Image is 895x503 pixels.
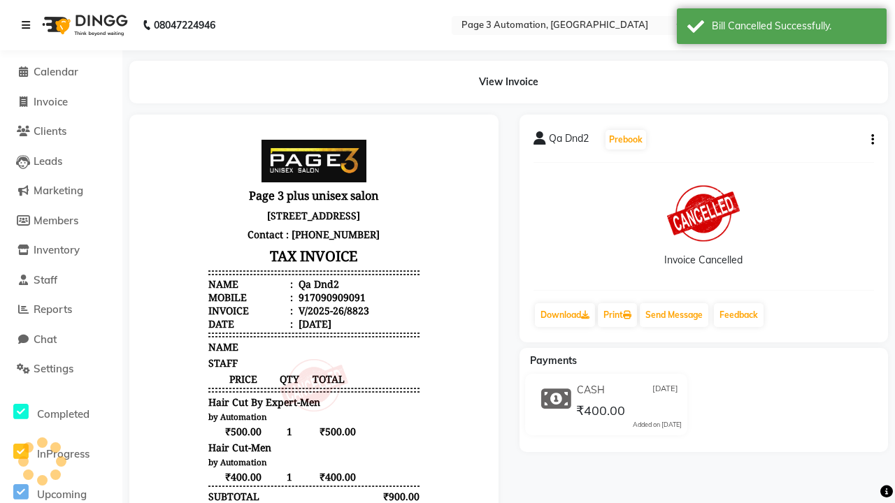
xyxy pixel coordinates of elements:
[3,302,119,318] a: Reports
[37,488,87,501] span: Upcoming
[65,342,135,355] span: ₹400.00
[34,333,57,346] span: Chat
[3,94,119,110] a: Invoice
[65,361,116,374] div: SUBTOTAL
[37,407,89,421] span: Completed
[34,124,66,138] span: Clients
[65,267,177,280] span: Hair Cut By Expert-Men
[94,410,107,423] span: 9%
[65,189,150,202] div: Date
[65,296,135,309] span: ₹500.00
[65,57,276,78] h3: Page 3 plus unisex salon
[136,231,205,283] img: cancelled-stamp.png
[34,273,57,286] span: Staff
[65,393,110,407] div: ( )
[652,383,678,398] span: [DATE]
[152,149,196,162] div: Qa Dnd2
[65,175,150,189] div: Invoice
[3,64,119,80] a: Calendar
[65,409,90,423] span: CGST
[158,342,213,355] span: ₹400.00
[633,420,682,430] div: Added on [DATE]
[65,458,92,471] span: CASH
[222,425,277,439] div: ₹900.00
[65,162,150,175] div: Mobile
[3,272,119,289] a: Staff
[152,162,222,175] div: 917090909091
[135,244,158,257] span: QTY
[65,377,85,391] div: NET
[222,393,277,407] div: ₹68.64
[65,393,89,407] span: SGST
[34,154,62,168] span: Leads
[65,96,276,115] p: Contact : [PHONE_NUMBER]
[714,303,764,327] a: Feedback
[135,296,158,309] span: 1
[65,283,124,293] small: by Automation
[34,243,80,256] span: Inventory
[93,394,106,407] span: 9%
[65,312,128,326] span: Hair Cut-Men
[3,154,119,170] a: Leads
[65,78,276,96] p: [STREET_ADDRESS]
[222,458,277,471] div: ₹400.00
[222,474,277,487] div: ₹400.00
[152,189,188,202] div: [DATE]
[65,442,110,455] div: Payments
[34,214,78,227] span: Members
[65,425,135,439] div: GRAND TOTAL
[65,490,101,503] div: Balance
[152,175,226,189] div: V/2025-26/8823
[36,6,131,45] img: logo
[65,228,94,241] span: STAFF
[65,244,135,257] span: PRICE
[158,296,213,309] span: ₹500.00
[34,95,68,108] span: Invoice
[147,175,150,189] span: :
[37,447,89,460] span: InProgress
[577,383,605,398] span: CASH
[34,362,73,375] span: Settings
[222,409,277,423] div: ₹68.64
[65,149,150,162] div: Name
[3,183,119,199] a: Marketing
[65,115,276,140] h3: TAX INVOICE
[154,6,215,45] b: 08047224946
[222,361,277,374] div: ₹900.00
[3,332,119,348] a: Chat
[712,19,876,34] div: Bill Cancelled Successfully.
[118,11,223,54] img: page3_logo.png
[65,328,124,339] small: by Automation
[34,184,83,197] span: Marketing
[3,213,119,229] a: Members
[135,342,158,355] span: 1
[606,130,646,150] button: Prebook
[222,377,277,391] div: ₹762.71
[530,354,577,367] span: Payments
[598,303,637,327] a: Print
[65,409,110,423] div: ( )
[34,65,78,78] span: Calendar
[3,242,119,258] a: Inventory
[576,402,625,422] span: ₹400.00
[65,474,85,487] div: Paid
[535,303,595,327] a: Download
[129,61,888,103] div: View Invoice
[147,162,150,175] span: :
[222,490,277,503] div: ₹500.00
[549,131,589,151] span: Qa Dnd2
[147,149,150,162] span: :
[34,302,72,316] span: Reports
[65,212,95,225] span: NAME
[3,361,119,377] a: Settings
[640,303,708,327] button: Send Message
[3,124,119,140] a: Clients
[147,189,150,202] span: :
[664,253,743,268] div: Invoice Cancelled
